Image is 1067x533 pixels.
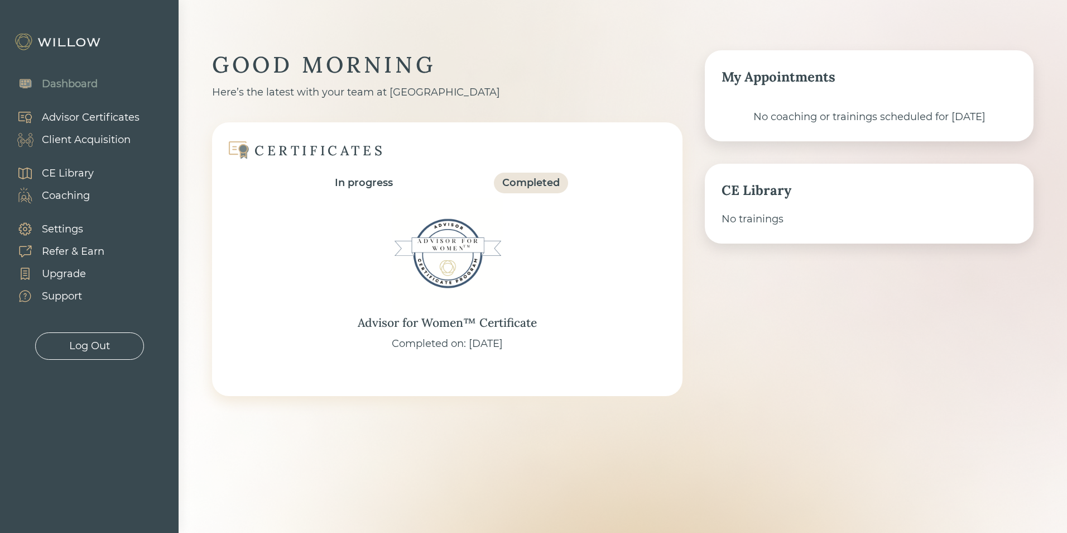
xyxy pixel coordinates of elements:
a: Coaching [6,184,94,207]
div: Settings [42,222,83,237]
div: Log Out [69,339,110,354]
div: Support [42,289,82,304]
img: Advisor for Women™ Certificate Badge [391,198,503,310]
a: Advisor Certificates [6,106,140,129]
div: Completed on: [DATE] [392,336,503,351]
div: GOOD MORNING [212,50,683,79]
div: CERTIFICATES [254,142,385,159]
a: Settings [6,218,104,240]
div: Client Acquisition [42,132,131,147]
img: Willow [14,33,103,51]
div: CE Library [42,166,94,181]
div: In progress [335,175,393,191]
div: CE Library [722,180,1017,201]
div: Advisor for Women™ Certificate [358,314,537,332]
div: No coaching or trainings scheduled for [DATE] [722,110,1017,125]
a: Client Acquisition [6,129,140,151]
div: Dashboard [42,77,98,92]
div: No trainings [722,212,1017,227]
div: Refer & Earn [42,244,104,259]
div: My Appointments [722,67,1017,87]
div: Coaching [42,188,90,203]
div: Advisor Certificates [42,110,140,125]
a: CE Library [6,162,94,184]
a: Refer & Earn [6,240,104,263]
div: Here’s the latest with your team at [GEOGRAPHIC_DATA] [212,85,683,100]
div: Completed [502,175,560,191]
a: Upgrade [6,263,104,285]
div: Upgrade [42,266,86,282]
a: Dashboard [6,73,98,95]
